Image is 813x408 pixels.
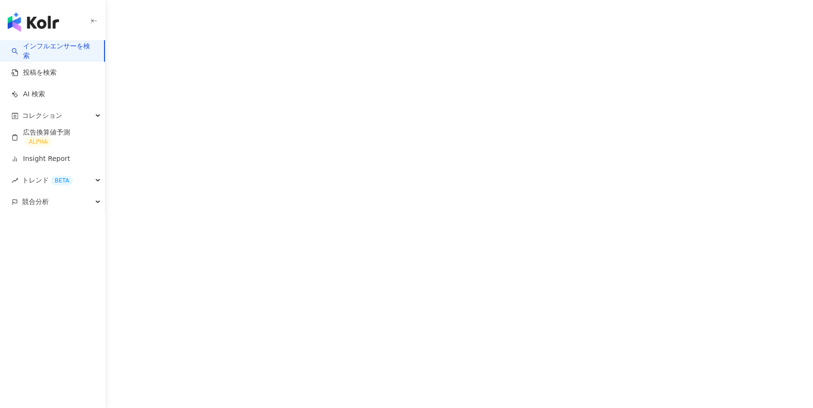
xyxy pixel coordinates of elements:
[12,90,45,99] a: AI 検索
[12,68,57,78] a: 投稿を検索
[12,177,18,184] span: rise
[51,176,73,185] div: BETA
[12,154,70,164] a: Insight Report
[22,191,49,213] span: 競合分析
[22,105,62,126] span: コレクション
[12,128,97,147] a: 広告換算値予測ALPHA
[12,42,96,60] a: searchインフルエンサーを検索
[8,12,59,32] img: logo
[22,170,73,191] span: トレンド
